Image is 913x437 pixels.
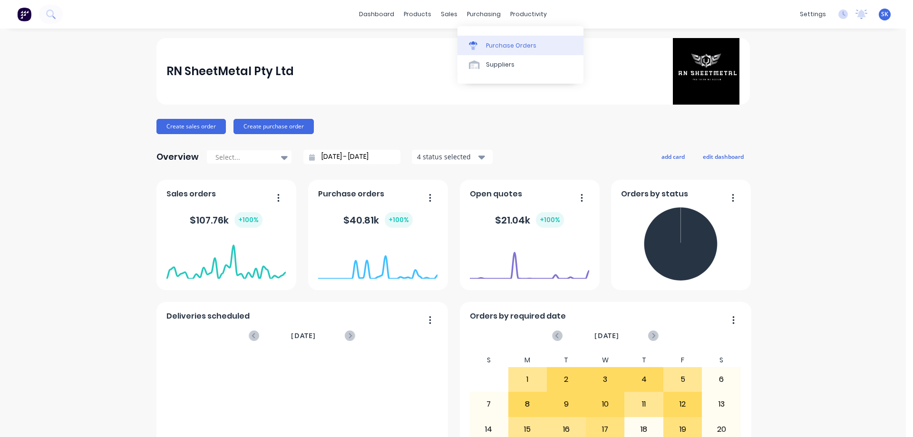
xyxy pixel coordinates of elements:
div: W [586,353,625,367]
div: sales [436,7,462,21]
div: 12 [664,392,702,416]
div: $ 21.04k [495,212,564,228]
button: Create purchase order [233,119,314,134]
div: products [399,7,436,21]
div: 8 [509,392,547,416]
div: Purchase Orders [486,41,536,50]
img: Factory [17,7,31,21]
div: 6 [702,368,740,391]
img: RN SheetMetal Pty Ltd [673,38,739,105]
button: edit dashboard [697,150,750,163]
div: M [508,353,547,367]
div: settings [795,7,831,21]
div: 5 [664,368,702,391]
div: + 100 % [234,212,262,228]
span: Purchase orders [318,188,384,200]
span: Orders by required date [470,311,566,322]
div: Overview [156,147,199,166]
span: [DATE] [594,330,619,341]
div: 2 [547,368,585,391]
div: S [702,353,741,367]
div: purchasing [462,7,505,21]
div: 3 [586,368,624,391]
div: T [547,353,586,367]
div: 11 [625,392,663,416]
div: 13 [702,392,740,416]
span: Sales orders [166,188,216,200]
div: 7 [470,392,508,416]
div: RN SheetMetal Pty Ltd [166,62,294,81]
div: + 100 % [536,212,564,228]
div: S [469,353,508,367]
div: 1 [509,368,547,391]
div: 4 status selected [417,152,477,162]
a: Suppliers [457,55,583,74]
div: $ 107.76k [190,212,262,228]
div: 10 [586,392,624,416]
div: 4 [625,368,663,391]
span: SK [881,10,888,19]
button: add card [655,150,691,163]
span: Open quotes [470,188,522,200]
div: productivity [505,7,552,21]
div: F [663,353,702,367]
a: dashboard [354,7,399,21]
button: Create sales order [156,119,226,134]
div: + 100 % [385,212,413,228]
a: Purchase Orders [457,36,583,55]
span: [DATE] [291,330,316,341]
span: Orders by status [621,188,688,200]
div: T [624,353,663,367]
div: 9 [547,392,585,416]
button: 4 status selected [412,150,493,164]
div: $ 40.81k [343,212,413,228]
div: Suppliers [486,60,515,69]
